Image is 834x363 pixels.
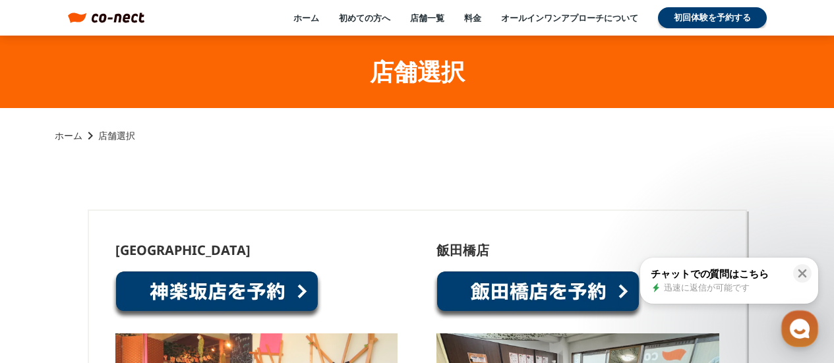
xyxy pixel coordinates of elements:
[370,55,465,88] h1: 店舗選択
[98,129,135,142] p: 店舗選択
[464,12,481,24] a: 料金
[436,244,489,257] p: 飯田橋店
[339,12,390,24] a: 初めての方へ
[82,128,98,144] i: keyboard_arrow_right
[55,129,82,142] a: ホーム
[115,244,251,257] p: [GEOGRAPHIC_DATA]
[658,7,767,28] a: 初回体験を予約する
[293,12,319,24] a: ホーム
[410,12,444,24] a: 店舗一覧
[501,12,638,24] a: オールインワンアプローチについて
